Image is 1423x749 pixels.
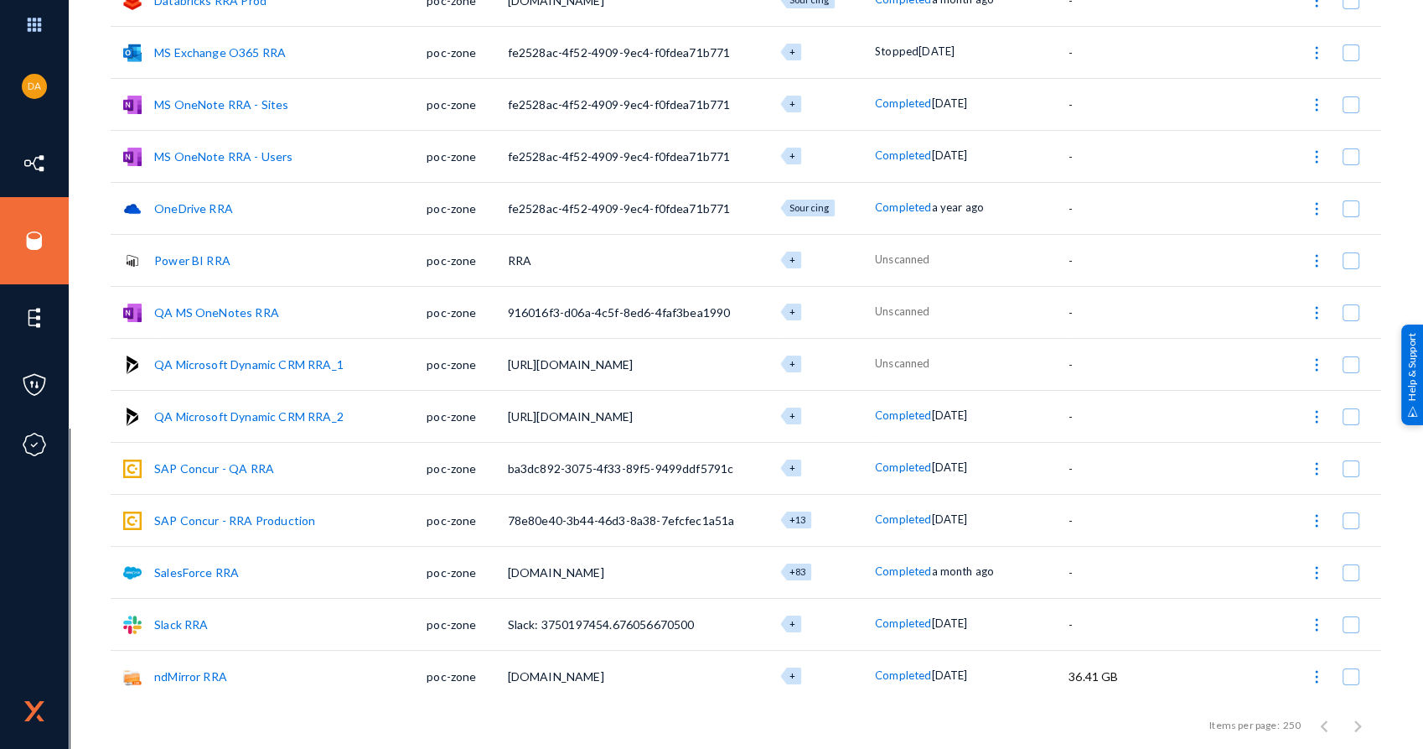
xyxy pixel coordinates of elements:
[875,564,931,578] span: Completed
[875,408,931,422] span: Completed
[1069,546,1149,598] td: -
[1308,512,1325,529] img: icon-more.svg
[154,669,227,684] a: ndMirror RRA
[1069,494,1149,546] td: -
[789,514,805,525] span: +13
[1308,304,1325,321] img: icon-more.svg
[154,45,286,60] a: MS Exchange O365 RRA
[931,564,994,578] span: a month ago
[1401,324,1423,424] div: Help & Support
[123,460,142,478] img: sapconcur.svg
[123,200,142,218] img: onedrive.png
[427,442,507,494] td: poc-zone
[427,26,507,78] td: poc-zone
[1069,390,1149,442] td: -
[1308,356,1325,373] img: icon-more.svg
[789,462,795,473] span: +
[789,358,795,369] span: +
[508,357,634,372] span: [URL][DOMAIN_NAME]
[789,150,795,161] span: +
[789,618,795,629] span: +
[154,617,208,632] a: Slack RRA
[875,44,918,58] span: Stopped
[508,253,531,268] span: RRA
[1308,668,1325,685] img: icon-more.svg
[154,97,289,112] a: MS OneNote RRA - Sites
[1069,442,1149,494] td: -
[154,305,279,320] a: QA MS OneNotes RRA
[789,410,795,421] span: +
[508,461,734,476] span: ba3dc892-3075-4f33-89f5-9499ddf5791c
[9,7,60,43] img: app launcher
[22,151,47,176] img: icon-inventory.svg
[1069,286,1149,338] td: -
[154,253,230,268] a: Power BI RRA
[1407,406,1418,417] img: help_support.svg
[508,201,731,216] span: fe2528ac-4f52-4909-9ec4-f0fdea71b771
[123,96,142,114] img: onenote.png
[508,513,735,528] span: 78e80e40-3b44-46d3-8a38-7efcfec1a51a
[123,564,142,582] img: salesforce.png
[1069,26,1149,78] td: -
[154,201,233,216] a: OneDrive RRA
[875,96,931,110] span: Completed
[931,668,967,682] span: [DATE]
[1209,718,1279,733] div: Items per page:
[123,304,142,322] img: onenote.png
[789,46,795,57] span: +
[123,356,142,374] img: microsoftdynamics365.svg
[1308,616,1325,633] img: icon-more.svg
[875,616,931,630] span: Completed
[918,44,955,58] span: [DATE]
[123,44,142,62] img: o365mail.svg
[789,566,805,577] span: +83
[931,408,967,422] span: [DATE]
[1069,182,1149,234] td: -
[154,149,293,164] a: MS OneNote RRA - Users
[427,130,507,182] td: poc-zone
[875,252,929,266] span: Unscanned
[154,409,344,424] a: QA Microsoft Dynamic CRM RRA_2
[22,432,47,457] img: icon-compliance.svg
[1341,709,1374,742] button: Next page
[875,304,929,318] span: Unscanned
[427,182,507,234] td: poc-zone
[22,305,47,330] img: icon-elements.svg
[1069,650,1149,702] td: 36.41 GB
[1308,200,1325,217] img: icon-more.svg
[427,546,507,598] td: poc-zone
[1069,130,1149,182] td: -
[427,338,507,390] td: poc-zone
[427,78,507,130] td: poc-zone
[931,512,967,526] span: [DATE]
[508,149,731,164] span: fe2528ac-4f52-4909-9ec4-f0fdea71b771
[1069,598,1149,650] td: -
[875,512,931,526] span: Completed
[427,234,507,286] td: poc-zone
[789,254,795,265] span: +
[22,372,47,398] img: icon-policies.svg
[1069,78,1149,130] td: -
[1069,234,1149,286] td: -
[123,616,142,634] img: slack.svg
[875,148,931,162] span: Completed
[154,565,239,580] a: SalesForce RRA
[1308,148,1325,165] img: icon-more.svg
[1308,252,1325,269] img: icon-more.svg
[789,202,829,213] span: Sourcing
[427,598,507,650] td: poc-zone
[931,148,967,162] span: [DATE]
[427,494,507,546] td: poc-zone
[123,148,142,166] img: onenote.png
[427,286,507,338] td: poc-zone
[1308,96,1325,113] img: icon-more.svg
[1283,718,1301,733] div: 250
[22,228,47,253] img: icon-sources.svg
[508,565,604,580] span: [DOMAIN_NAME]
[931,616,967,630] span: [DATE]
[123,668,142,686] img: smb.png
[789,670,795,681] span: +
[508,409,634,424] span: [URL][DOMAIN_NAME]
[427,650,507,702] td: poc-zone
[508,669,604,684] span: [DOMAIN_NAME]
